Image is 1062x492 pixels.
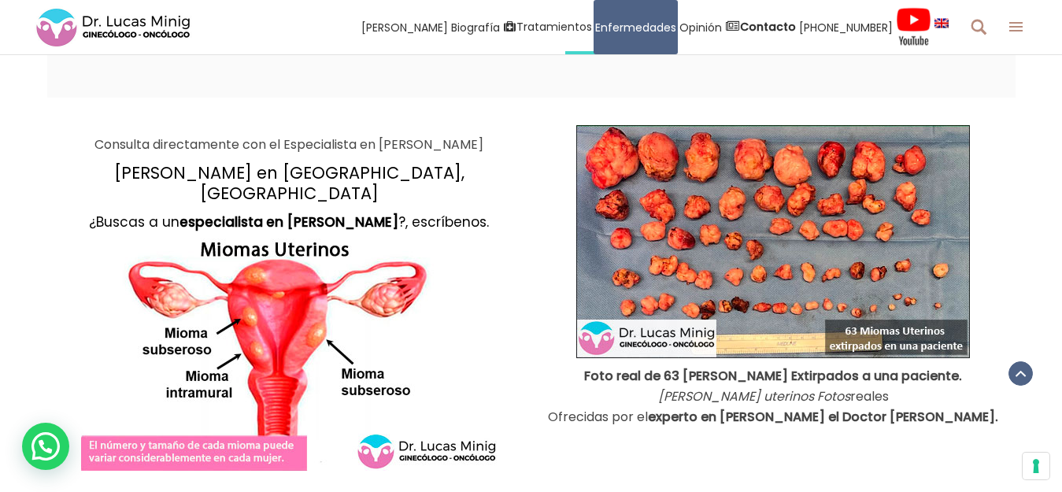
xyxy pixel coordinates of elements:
[679,18,722,36] span: Opinión
[934,18,949,28] img: language english
[584,367,962,385] strong: Foto real de 63 [PERSON_NAME] Extirpados a una paciente.
[361,18,448,36] span: [PERSON_NAME]
[59,135,520,155] p: Consulta directamente con el Especialista en [PERSON_NAME]
[595,18,676,36] span: Enfermedades
[179,213,398,231] strong: especialista en [PERSON_NAME]
[22,423,69,470] div: WhatsApp contact
[81,232,498,471] img: Cirugía Miomas en el útero. Intramurales, subsesoros.
[648,408,998,426] strong: experto en [PERSON_NAME] el Doctor [PERSON_NAME].
[740,19,796,35] strong: Contacto
[576,125,970,358] img: Miomas Foto real 63 miomas uterinos extirpados a una paciente. Dr Lucas Minig Ginecólogo Experto ...
[1023,453,1049,479] button: Sus preferencias de consentimiento para tecnologías de seguimiento
[114,161,464,205] span: [PERSON_NAME] en [GEOGRAPHIC_DATA], [GEOGRAPHIC_DATA]
[89,213,489,231] span: ¿Buscas a un ?, escríbenos.
[543,366,1004,427] p: reales Ofrecidas por el
[896,7,931,46] img: Videos Youtube Ginecología
[658,387,850,405] em: [PERSON_NAME] uterinos Fotos
[516,18,592,36] span: Tratamientos
[451,18,500,36] span: Biografía
[799,18,893,36] span: [PHONE_NUMBER]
